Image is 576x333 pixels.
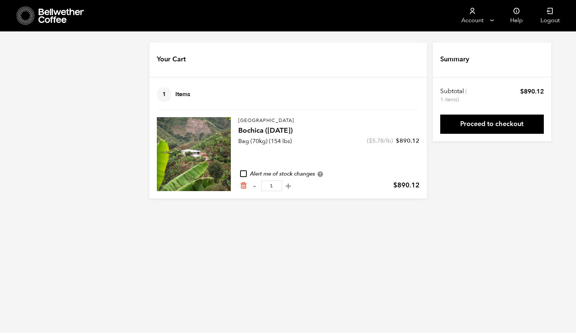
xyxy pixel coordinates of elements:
bdi: 890.12 [520,87,544,96]
th: Subtotal [440,87,468,103]
bdi: 5.78 [369,137,384,145]
span: ( /lb) [367,137,393,145]
bdi: 890.12 [396,137,420,145]
span: $ [396,137,400,145]
bdi: 890.12 [393,181,420,190]
span: $ [520,87,524,96]
h4: Your Cart [157,55,186,64]
button: - [250,182,259,190]
h4: Items [157,87,190,102]
a: Proceed to checkout [440,115,544,134]
input: Qty [261,180,282,191]
span: $ [369,137,372,145]
p: Bag (70kg) (154 lbs) [238,137,292,146]
button: + [284,182,293,190]
h4: Bochica ([DATE]) [238,126,420,136]
p: [GEOGRAPHIC_DATA] [238,117,420,125]
h4: Summary [440,55,469,64]
span: $ [393,181,397,190]
a: Remove from cart [240,182,247,190]
div: Alert me of stock changes [238,170,420,178]
span: 1 [157,87,172,102]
